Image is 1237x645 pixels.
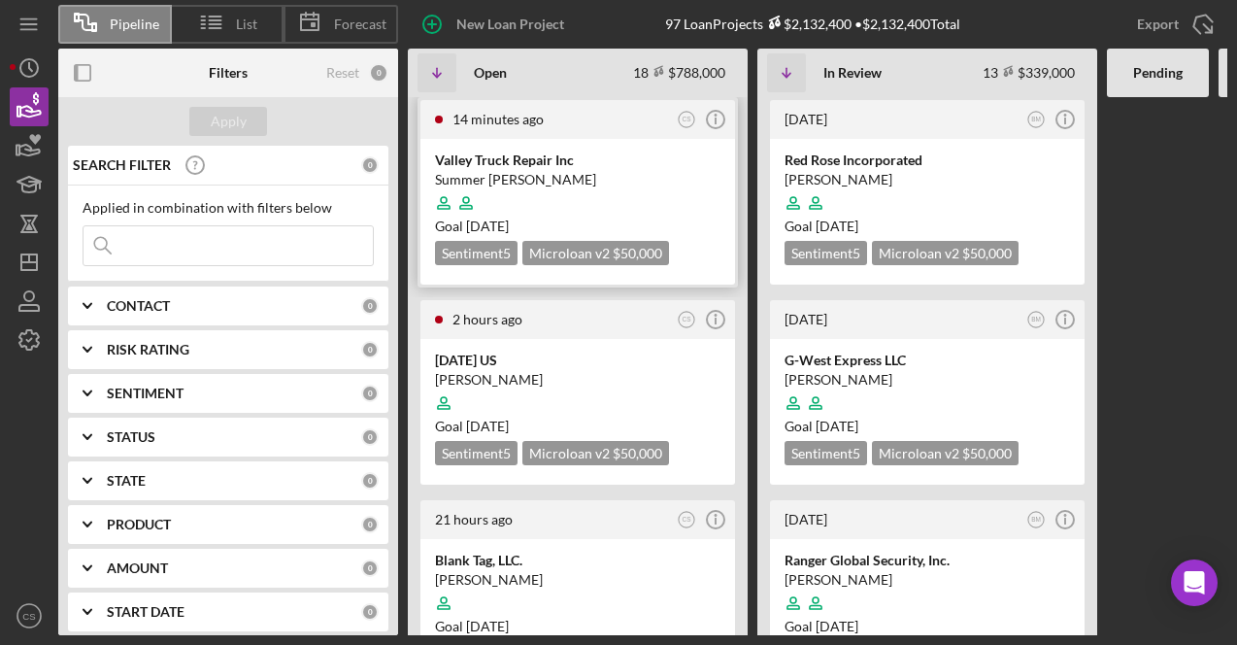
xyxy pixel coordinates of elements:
[785,511,827,527] time: 2025-09-29 19:11
[418,297,738,488] a: 2 hours agoCS[DATE] US[PERSON_NAME]Goal [DATE]Sentiment5Microloan v2 $50,000
[435,511,513,527] time: 2025-10-07 23:57
[369,63,388,83] div: 0
[361,341,379,358] div: 0
[785,241,867,265] div: Sentiment 5
[107,386,184,401] b: SENTIMENT
[361,603,379,621] div: 0
[107,342,189,357] b: RISK RATING
[785,418,858,434] span: Goal
[107,560,168,576] b: AMOUNT
[785,551,1070,570] div: Ranger Global Security, Inc.
[962,445,1012,461] span: $50,000
[435,351,720,370] div: [DATE] US
[1137,5,1179,44] div: Export
[435,618,509,634] span: Goal
[1023,307,1050,333] button: BM
[1023,107,1050,133] button: BM
[452,111,544,127] time: 2025-10-08 21:10
[816,618,858,634] time: 11/10/2025
[683,316,692,322] text: CS
[522,441,669,465] div: Microloan v2
[361,385,379,402] div: 0
[674,507,700,533] button: CS
[209,65,248,81] b: Filters
[361,516,379,533] div: 0
[22,611,35,622] text: CS
[785,570,1070,590] div: [PERSON_NAME]
[785,218,858,234] span: Goal
[435,441,518,465] div: Sentiment 5
[785,111,827,127] time: 2025-10-03 18:21
[522,241,669,265] div: Microloan v2
[785,441,867,465] div: Sentiment 5
[361,560,379,577] div: 0
[361,297,379,315] div: 0
[435,151,720,170] div: Valley Truck Repair Inc
[361,156,379,174] div: 0
[107,517,171,532] b: PRODUCT
[683,116,692,122] text: CS
[435,370,720,390] div: [PERSON_NAME]
[613,245,662,261] span: $50,000
[1031,516,1041,523] text: BM
[466,218,509,234] time: 11/10/2025
[326,65,359,81] div: Reset
[466,618,509,634] time: 11/20/2025
[435,551,720,570] div: Blank Tag, LLC.
[633,64,725,81] div: 18 $788,000
[962,245,1012,261] span: $50,000
[73,157,171,173] b: SEARCH FILTER
[107,473,146,489] b: STATE
[1133,65,1183,81] b: Pending
[418,97,738,288] a: 14 minutes agoCSValley Truck Repair IncSummer [PERSON_NAME]Goal [DATE]Sentiment5Microloan v2 $50,000
[435,170,720,189] div: Summer [PERSON_NAME]
[107,298,170,314] b: CONTACT
[785,370,1070,390] div: [PERSON_NAME]
[435,570,720,590] div: [PERSON_NAME]
[665,16,960,32] div: 97 Loan Projects • $2,132,400 Total
[613,445,662,461] span: $50,000
[767,297,1087,488] a: [DATE]BMG-West Express LLC[PERSON_NAME]Goal [DATE]Sentiment5Microloan v2 $50,000
[189,107,267,136] button: Apply
[110,17,159,32] span: Pipeline
[683,516,692,523] text: CS
[466,418,509,434] time: 11/01/2025
[785,170,1070,189] div: [PERSON_NAME]
[435,418,509,434] span: Goal
[107,604,184,620] b: START DATE
[763,16,852,32] div: $2,132,400
[823,65,882,81] b: In Review
[10,596,49,635] button: CS
[361,472,379,490] div: 0
[983,64,1075,81] div: 13 $339,000
[872,441,1019,465] div: Microloan v2
[361,428,379,446] div: 0
[456,5,564,44] div: New Loan Project
[674,307,700,333] button: CS
[334,17,386,32] span: Forecast
[872,241,1019,265] div: Microloan v2
[435,218,509,234] span: Goal
[1031,316,1041,322] text: BM
[785,618,858,634] span: Goal
[1023,507,1050,533] button: BM
[1171,560,1218,606] div: Open Intercom Messenger
[1118,5,1227,44] button: Export
[435,241,518,265] div: Sentiment 5
[767,97,1087,288] a: [DATE]BMRed Rose Incorporated[PERSON_NAME]Goal [DATE]Sentiment5Microloan v2 $50,000
[474,65,507,81] b: Open
[211,107,247,136] div: Apply
[816,418,858,434] time: 11/08/2025
[107,429,155,445] b: STATUS
[452,311,522,327] time: 2025-10-08 19:51
[785,311,827,327] time: 2025-09-29 21:00
[83,200,374,216] div: Applied in combination with filters below
[236,17,257,32] span: List
[408,5,584,44] button: New Loan Project
[816,218,858,234] time: 10/26/2025
[674,107,700,133] button: CS
[1031,116,1041,122] text: BM
[785,351,1070,370] div: G-West Express LLC
[785,151,1070,170] div: Red Rose Incorporated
